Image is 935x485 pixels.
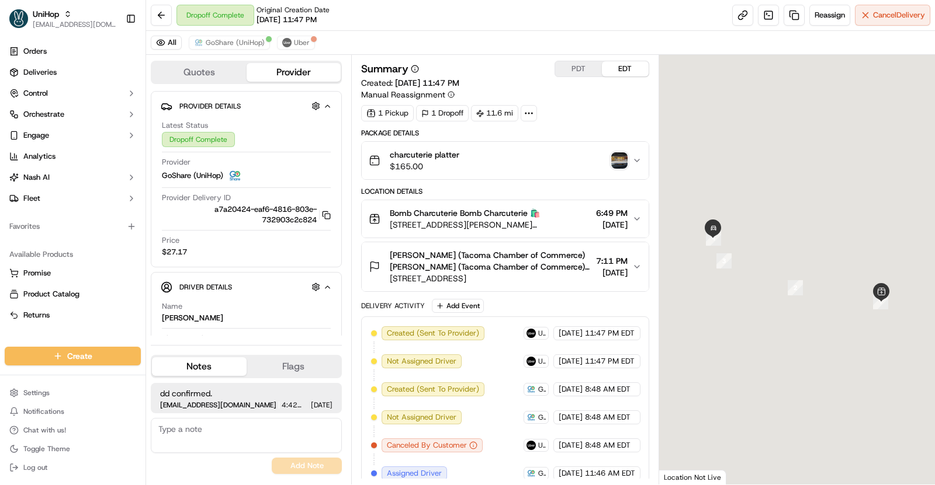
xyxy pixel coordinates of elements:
[361,187,649,196] div: Location Details
[12,111,33,132] img: 1736555255976-a54dd68f-1ca7-489b-9aae-adbdc363a1c4
[179,282,232,292] span: Driver Details
[162,313,223,323] div: [PERSON_NAME]
[161,96,332,116] button: Provider Details
[23,407,64,416] span: Notifications
[390,249,591,273] span: [PERSON_NAME] (Tacoma Chamber of Commerce) [PERSON_NAME] (Tacoma Chamber of Commerce) - UniHop 🏢
[23,67,57,78] span: Deliveries
[5,347,141,365] button: Create
[706,231,721,246] div: 4
[103,180,127,190] span: [DATE]
[199,114,213,128] button: Start new chat
[387,384,479,395] span: Created (Sent To Provider)
[9,9,28,28] img: UniHop
[23,310,50,320] span: Returns
[99,261,108,271] div: 💻
[110,260,188,272] span: API Documentation
[387,328,479,339] span: Created (Sent To Provider)
[30,75,210,87] input: Got a question? Start typing here...
[94,256,192,277] a: 💻API Documentation
[152,357,247,376] button: Notes
[151,36,182,50] button: All
[23,172,50,183] span: Nash AI
[206,38,265,47] span: GoShare (UniHop)
[23,46,47,57] span: Orders
[33,8,59,20] button: UniHop
[5,403,141,420] button: Notifications
[361,64,408,74] h3: Summary
[23,289,79,299] span: Product Catalog
[559,412,583,423] span: [DATE]
[387,468,442,479] span: Assigned Driver
[596,255,628,267] span: 7:11 PM
[25,111,46,132] img: 9188753566659_6852d8bf1fb38e338040_72.png
[23,130,49,141] span: Engage
[162,204,331,225] button: a7a20424-eaf6-4816-803e-732903c2c824
[9,310,136,320] a: Returns
[602,61,649,76] button: EDT
[162,157,191,168] span: Provider
[538,469,546,478] span: GoShare (UniHop)
[559,328,583,339] span: [DATE]
[788,280,803,295] div: 2
[23,425,66,435] span: Chat with us!
[5,5,121,33] button: UniHopUniHop[EMAIL_ADDRESS][DOMAIN_NAME]
[538,357,546,366] span: Uber
[23,151,56,162] span: Analytics
[555,61,602,76] button: PDT
[160,388,333,399] span: dd confirmed.
[282,402,309,409] span: 4:42 PM
[5,285,141,303] button: Product Catalog
[390,207,540,219] span: Bomb Charcuterie Bomb Charcuterie 🛍️
[5,126,141,145] button: Engage
[5,217,141,236] div: Favorites
[23,212,33,222] img: 1736555255976-a54dd68f-1ca7-489b-9aae-adbdc363a1c4
[815,10,845,20] span: Reassign
[162,301,182,312] span: Name
[103,212,127,221] span: [DATE]
[538,413,546,422] span: GoShare (UniHop)
[257,5,330,15] span: Original Creation Date
[12,11,35,34] img: Nash
[53,111,192,123] div: Start new chat
[282,38,292,47] img: uber-new-logo.jpeg
[67,350,92,362] span: Create
[5,42,141,61] a: Orders
[538,385,546,394] span: GoShare (UniHop)
[152,63,247,82] button: Quotes
[161,277,332,296] button: Driver Details
[873,294,888,309] div: 1
[527,385,536,394] img: goshare_logo.png
[855,5,930,26] button: CancelDelivery
[611,152,628,169] img: photo_proof_of_delivery image
[585,468,635,479] span: 11:46 AM EDT
[23,260,89,272] span: Knowledge Base
[432,299,484,313] button: Add Event
[5,189,141,208] button: Fleet
[23,268,51,278] span: Promise
[559,468,583,479] span: [DATE]
[387,440,467,451] span: Canceled By Customer
[23,463,47,472] span: Log out
[559,356,583,367] span: [DATE]
[5,245,141,264] div: Available Products
[294,38,310,47] span: Uber
[659,470,726,484] div: Location Not Live
[247,357,341,376] button: Flags
[9,268,136,278] a: Promise
[809,5,850,26] button: Reassign
[53,123,161,132] div: We're available if you need us!
[23,109,64,120] span: Orchestrate
[82,288,141,298] a: Powered byPylon
[596,219,628,231] span: [DATE]
[5,385,141,401] button: Settings
[361,105,414,121] div: 1 Pickup
[33,20,116,29] button: [EMAIL_ADDRESS][DOMAIN_NAME]
[5,168,141,187] button: Nash AI
[12,201,30,219] img: Masood Aslam
[162,333,213,344] span: Phone Number
[538,441,546,450] span: Uber
[9,289,136,299] a: Product Catalog
[527,469,536,478] img: goshare_logo.png
[116,289,141,298] span: Pylon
